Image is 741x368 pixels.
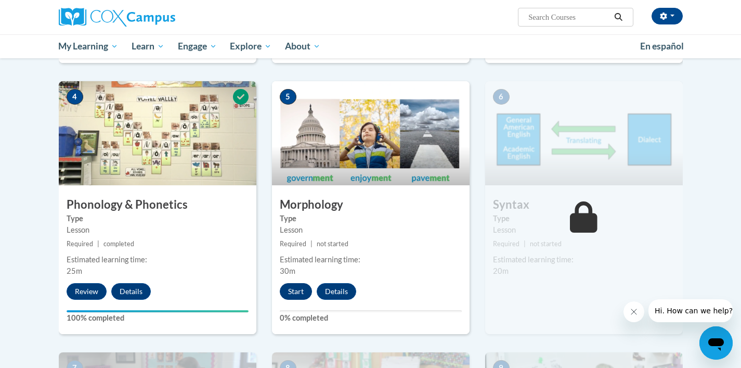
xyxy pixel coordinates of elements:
a: My Learning [52,34,125,58]
a: En español [633,35,691,57]
h3: Syntax [485,197,683,213]
span: 20m [493,267,509,275]
img: Cox Campus [59,8,175,27]
span: En español [640,41,684,52]
img: Course Image [272,81,470,185]
a: Learn [125,34,171,58]
button: Review [67,283,107,300]
span: Engage [178,40,217,53]
label: 100% completed [67,312,249,324]
span: | [97,240,99,248]
span: 6 [493,89,510,105]
button: Details [317,283,356,300]
span: Required [280,240,306,248]
div: Main menu [43,34,698,58]
iframe: Close message [623,301,644,322]
a: Explore [223,34,278,58]
img: Course Image [59,81,256,185]
label: Type [493,213,675,224]
span: 5 [280,89,296,105]
div: Your progress [67,310,249,312]
div: Estimated learning time: [493,254,675,265]
img: Course Image [485,81,683,185]
span: completed [103,240,134,248]
span: Required [493,240,519,248]
span: 4 [67,89,83,105]
span: Required [67,240,93,248]
div: Lesson [280,224,462,236]
span: | [310,240,313,248]
span: not started [530,240,562,248]
div: Estimated learning time: [67,254,249,265]
label: Type [280,213,462,224]
span: My Learning [58,40,118,53]
span: Learn [132,40,164,53]
a: About [278,34,327,58]
input: Search Courses [527,11,610,23]
div: Lesson [493,224,675,236]
button: Details [111,283,151,300]
button: Account Settings [652,8,683,24]
a: Cox Campus [59,8,256,27]
span: 25m [67,267,82,275]
label: Type [67,213,249,224]
span: Explore [230,40,271,53]
h3: Phonology & Phonetics [59,197,256,213]
button: Start [280,283,312,300]
label: 0% completed [280,312,462,324]
iframe: Button to launch messaging window [699,326,733,360]
span: not started [317,240,348,248]
span: About [285,40,320,53]
div: Estimated learning time: [280,254,462,265]
iframe: Message from company [648,299,733,322]
div: Lesson [67,224,249,236]
span: 30m [280,267,295,275]
span: | [524,240,526,248]
h3: Morphology [272,197,470,213]
a: Engage [171,34,224,58]
button: Search [610,11,626,23]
